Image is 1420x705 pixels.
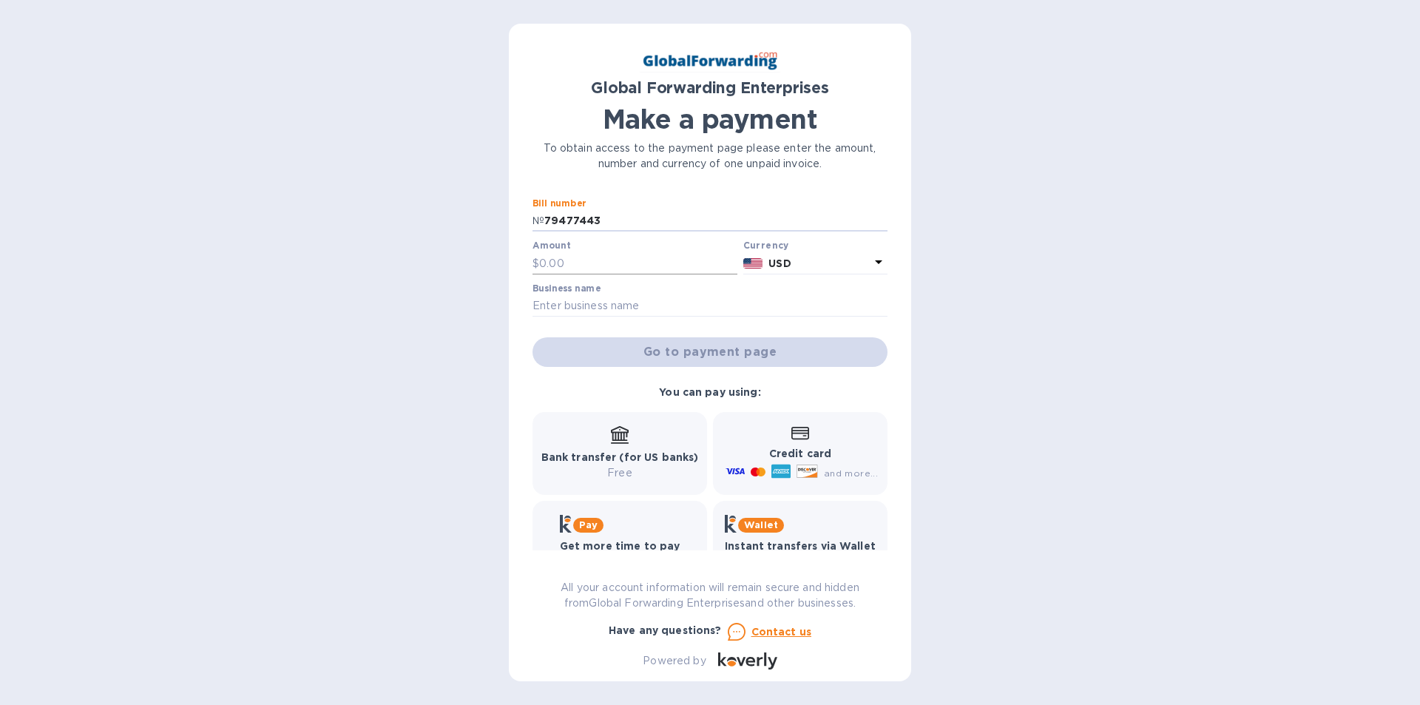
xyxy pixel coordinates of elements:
b: Get more time to pay [560,540,680,552]
b: Credit card [769,448,831,459]
img: USD [743,258,763,269]
b: USD [768,257,791,269]
p: Powered by [643,653,706,669]
b: Pay [579,519,598,530]
input: 0.00 [539,252,737,274]
p: № [532,213,544,229]
p: To obtain access to the payment page please enter the amount, number and currency of one unpaid i... [532,141,887,172]
p: Free [541,465,699,481]
span: and more... [824,468,878,479]
p: All your account information will remain secure and hidden from Global Forwarding Enterprises and... [532,580,887,611]
b: You can pay using: [659,386,760,398]
b: Wallet [744,519,778,530]
b: Have any questions? [609,624,722,636]
b: Instant transfers via Wallet [725,540,876,552]
b: Bank transfer (for US banks) [541,451,699,463]
p: $ [532,256,539,271]
b: Global Forwarding Enterprises [591,78,829,97]
h1: Make a payment [532,104,887,135]
label: Business name [532,284,601,293]
u: Contact us [751,626,812,638]
label: Amount [532,242,570,251]
input: Enter business name [532,295,887,317]
label: Bill number [532,199,586,208]
input: Enter bill number [544,210,887,232]
b: Currency [743,240,789,251]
